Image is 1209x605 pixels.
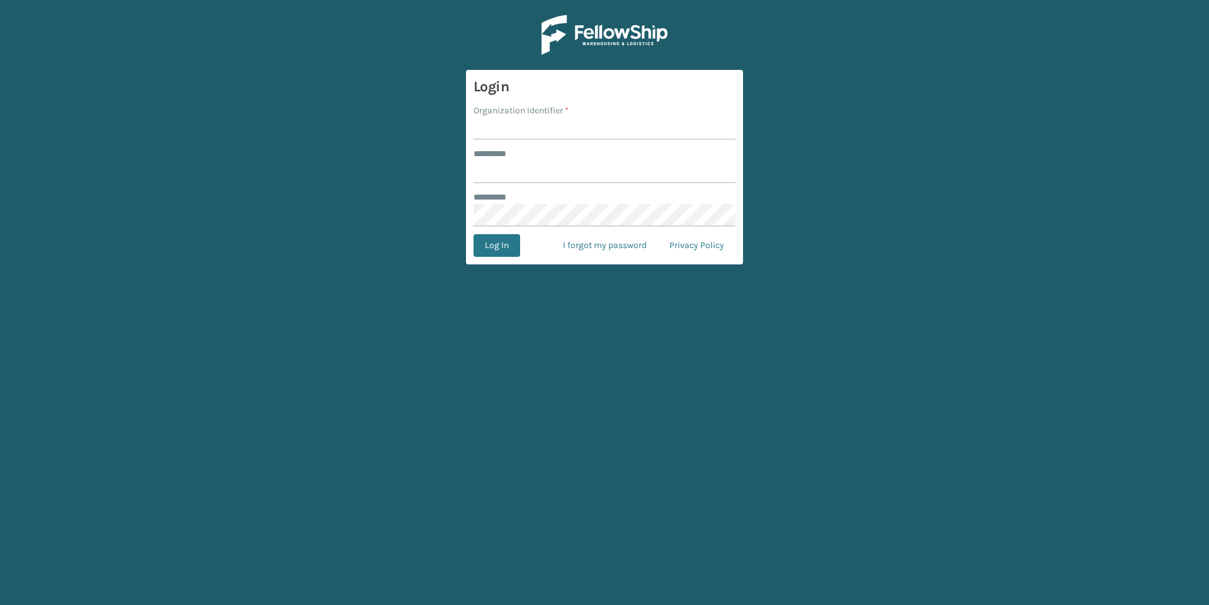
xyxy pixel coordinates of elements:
[658,234,735,257] a: Privacy Policy
[474,77,735,96] h3: Login
[474,234,520,257] button: Log In
[474,104,569,117] label: Organization Identifier
[552,234,658,257] a: I forgot my password
[542,15,667,55] img: Logo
